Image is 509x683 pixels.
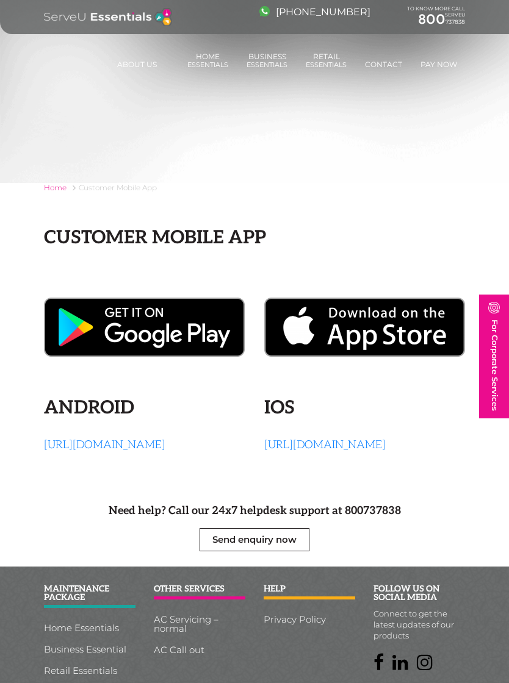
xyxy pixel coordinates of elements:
a: [PHONE_NUMBER] [259,6,370,18]
a: [URL][DOMAIN_NAME] [44,438,165,451]
div: TO KNOW MORE CALL SERVEU [407,6,465,28]
span: 800 [418,11,446,27]
a: For Corporate Services [479,295,509,418]
a: Privacy Policy [264,615,355,624]
a: Send enquiry now [200,528,309,551]
a: AC Servicing – normal [154,615,245,633]
a: Business Essential [44,645,135,654]
h2: Maintenance package [44,585,135,608]
a: Home [44,183,67,192]
a: HomeEssentials [186,46,230,76]
h4: Need help? Call our 24x7 helpdesk support at 800737838 [44,503,465,518]
a: [URL][DOMAIN_NAME] [264,438,386,451]
h2: follow us on social media [374,585,465,608]
a: About us [115,54,159,75]
img: image [488,302,500,313]
a: RetailEssentials [304,46,348,76]
span: Essentials [247,61,287,69]
h2: iOS [264,397,465,419]
span: Customer Mobile App [79,183,157,192]
a: Retail Essentials [44,666,135,675]
a: AC Call out [154,645,245,654]
a: BusinessEssentials [245,46,289,76]
h2: Android [44,397,245,419]
h2: help [264,585,355,599]
h2: other services [154,585,245,599]
a: 800737838 [407,12,465,27]
img: logo [44,8,172,26]
a: Contact [363,54,404,75]
h2: Customer Mobile App [44,227,465,249]
span: Essentials [187,61,228,69]
p: Connect to get the latest updates of our products [374,608,465,642]
span: Essentials [306,61,347,69]
a: Home Essentials [44,623,135,632]
img: image [259,6,270,16]
a: Pay Now [419,54,459,75]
